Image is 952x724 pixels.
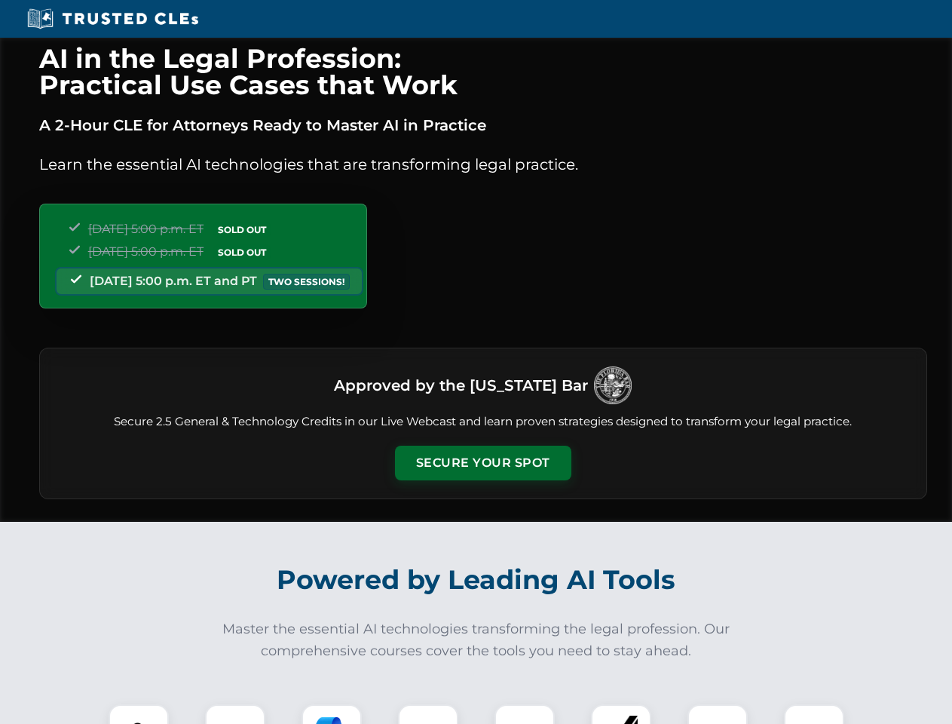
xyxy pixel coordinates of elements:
span: SOLD OUT [213,244,271,260]
img: Trusted CLEs [23,8,203,30]
span: [DATE] 5:00 p.m. ET [88,244,204,259]
h2: Powered by Leading AI Tools [59,554,894,606]
h3: Approved by the [US_STATE] Bar [334,372,588,399]
img: Logo [594,367,632,404]
span: [DATE] 5:00 p.m. ET [88,222,204,236]
button: Secure Your Spot [395,446,571,480]
h1: AI in the Legal Profession: Practical Use Cases that Work [39,45,927,98]
p: Secure 2.5 General & Technology Credits in our Live Webcast and learn proven strategies designed ... [58,413,908,431]
p: Master the essential AI technologies transforming the legal profession. Our comprehensive courses... [213,618,740,662]
p: Learn the essential AI technologies that are transforming legal practice. [39,152,927,176]
p: A 2-Hour CLE for Attorneys Ready to Master AI in Practice [39,113,927,137]
span: SOLD OUT [213,222,271,238]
